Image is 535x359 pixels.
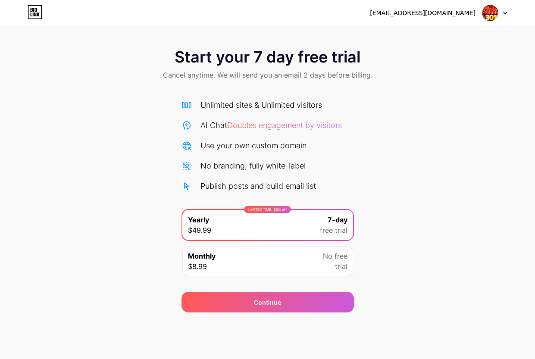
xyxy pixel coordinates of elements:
[200,160,306,172] div: No branding, fully white-label
[328,215,347,225] span: 7-day
[188,225,211,235] span: $49.99
[370,9,476,18] div: [EMAIL_ADDRESS][DOMAIN_NAME]
[254,298,281,307] div: Continue
[200,99,322,111] div: Unlimited sites & Unlimited visitors
[175,48,360,66] span: Start your 7 day free trial
[323,251,347,261] span: No free
[200,140,307,151] div: Use your own custom domain
[200,119,342,131] div: AI Chat
[335,261,347,272] span: trial
[163,70,372,80] span: Cancel anytime. We will send you an email 2 days before billing.
[200,180,316,192] div: Publish posts and build email list
[320,225,347,235] span: free trial
[244,206,291,213] div: LIMITED TIME : 50% off
[482,5,498,21] img: juna adam
[188,215,209,225] span: Yearly
[227,121,342,130] span: Doubles engagement by visitors
[188,261,207,272] span: $8.99
[188,251,216,261] span: Monthly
